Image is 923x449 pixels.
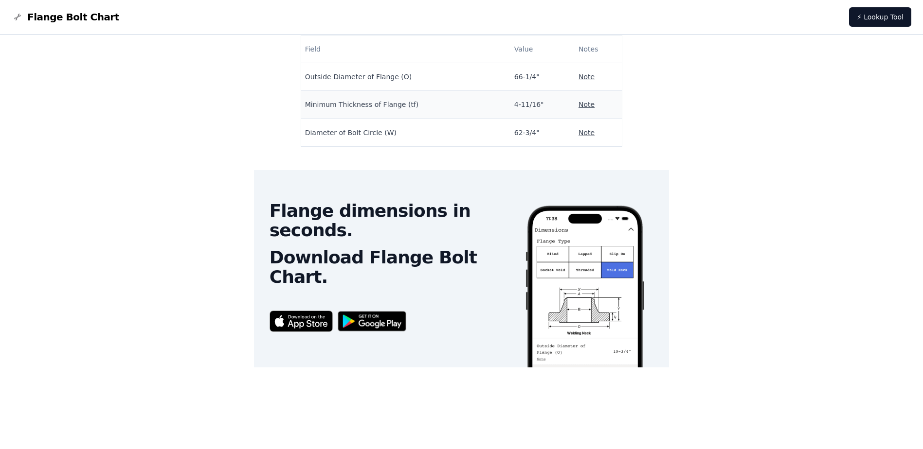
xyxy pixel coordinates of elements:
td: 62-3/4" [510,119,575,146]
a: Flange Bolt Chart LogoFlange Bolt Chart [12,10,119,24]
img: Screenshot of the Flange Bolt Chart app showing flange dimensions. [525,204,646,444]
img: Get it on Google Play [333,306,412,337]
td: Minimum Thickness of Flange (tf) [301,91,510,119]
img: Flange Bolt Chart Logo [12,11,23,23]
td: Outside Diameter of Flange (O) [301,63,510,91]
span: Flange Bolt Chart [27,10,119,24]
td: Diameter of Bolt Circle (W) [301,119,510,146]
button: Note [579,72,595,82]
a: ⚡ Lookup Tool [849,7,911,27]
td: 4-11/16" [510,91,575,119]
button: Note [579,128,595,138]
th: Value [510,35,575,63]
th: Field [301,35,510,63]
h2: Flange dimensions in seconds. [270,201,509,240]
button: Note [579,100,595,109]
img: App Store badge for the Flange Bolt Chart app [270,311,333,331]
h2: Download Flange Bolt Chart. [270,248,509,287]
th: Notes [575,35,622,63]
td: 66-1/4" [510,63,575,91]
